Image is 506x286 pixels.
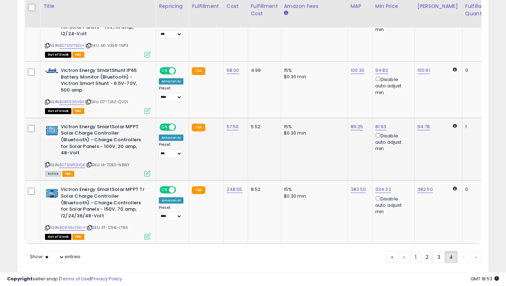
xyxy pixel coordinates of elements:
[375,2,411,10] div: Min Price
[61,124,146,158] b: Victron Energy SmartSolar MPPT Solar Charge Controller (Bluetooth) - Charge Controllers for Solar...
[284,186,342,193] div: 15%
[192,2,220,10] div: Fulfillment
[284,193,342,199] div: $0.30 min
[59,225,85,231] a: B08N5LZWLY
[45,5,150,57] div: ASIN:
[251,186,275,193] div: 8.52
[7,276,122,282] div: seller snap | |
[284,74,342,80] div: $0.30 min
[59,99,84,105] a: B0BF636VBX
[465,186,487,193] div: 0
[192,186,205,194] small: FBA
[91,275,122,282] a: Privacy Policy
[284,10,288,16] small: Amazon Fees.
[351,2,369,10] div: MAP
[45,52,71,58] span: All listings that are currently out of stock and unavailable for purchase on Amazon
[159,2,186,10] div: Repricing
[375,67,388,74] a: 94.83
[159,78,183,85] div: Amazon AI
[192,67,205,75] small: FBA
[351,186,366,193] a: 382.50
[351,123,363,130] a: 89.25
[45,108,71,114] span: All listings that are currently out of stock and unavailable for purchase on Amazon
[160,124,169,130] span: ON
[375,75,409,96] div: Disable auto adjust min
[375,186,391,193] a: 334.22
[410,251,421,263] a: 1
[375,123,387,130] a: 81.93
[7,275,33,282] strong: Copyright
[175,187,186,193] span: OFF
[192,124,205,131] small: FBA
[45,234,71,240] span: All listings that are currently out of stock and unavailable for purchase on Amazon
[417,186,433,193] a: 382.50
[72,108,84,114] span: FBA
[175,124,186,130] span: OFF
[85,43,128,48] span: | SKU: AK-V3E6-1NP3
[160,187,169,193] span: ON
[45,186,150,238] div: ASIN:
[72,52,84,58] span: FBA
[284,130,342,136] div: $0.30 min
[59,43,84,49] a: B075NTT8GH
[59,162,85,168] a: B075NPQHQK
[417,123,430,130] a: 94.78
[43,2,153,10] div: Title
[61,67,146,95] b: Victron Energy SmartShunt IP65 Battery Monitor (Bluetooth) - Victron Smart Shunt - 6.5V-70V, 500 amp
[351,67,365,74] a: 100.30
[45,67,150,113] div: ASIN:
[465,2,489,17] div: Fulfillable Quantity
[160,68,169,74] span: ON
[72,234,84,240] span: FBA
[175,68,186,74] span: OFF
[251,124,275,130] div: 5.52
[375,195,409,215] div: Disable auto adjust min
[403,254,405,261] span: ‹
[445,251,458,263] a: 4
[85,99,128,105] span: | SKU: G7-7JRZ-QV01
[227,67,239,74] a: 68.00
[465,67,487,74] div: 0
[251,67,275,74] div: 4.99
[45,67,59,74] img: 314Hcjq++UL._SL40_.jpg
[417,67,430,74] a: 100.61
[227,2,245,10] div: Cost
[227,123,239,130] a: 57.50
[433,251,445,263] a: 3
[159,86,183,102] div: Preset:
[251,2,278,17] div: Fulfillment Cost
[62,171,74,177] span: FBA
[159,135,183,141] div: Amazon AI
[284,67,342,74] div: 15%
[86,162,130,168] span: | SKU: I4-7OES-N8NY
[45,171,61,177] span: All listings currently available for purchase on Amazon
[159,205,183,221] div: Preset:
[471,275,499,282] span: 2025-08-16 18:53 GMT
[45,124,59,138] img: 41lyXblf7nL._SL40_.jpg
[284,124,342,130] div: 15%
[391,254,393,261] span: «
[284,2,345,10] div: Amazon Fees
[159,23,183,39] div: Preset:
[45,186,59,200] img: 41eaqIy5x+L._SL40_.jpg
[159,142,183,158] div: Preset:
[86,225,128,230] span: | SKU: KT-STHE-I784
[60,275,90,282] a: Terms of Use
[421,251,433,263] a: 2
[227,186,242,193] a: 248.55
[61,186,146,221] b: Victron Energy SmartSolar MPPT Tr Solar Charge Controller (Bluetooth) - Charge Controllers for So...
[375,132,409,152] div: Disable auto adjust min
[465,124,487,130] div: 1
[159,197,183,204] div: Amazon AI
[417,2,459,10] div: [PERSON_NAME]
[45,124,150,176] div: ASIN:
[30,253,80,260] span: Show: entries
